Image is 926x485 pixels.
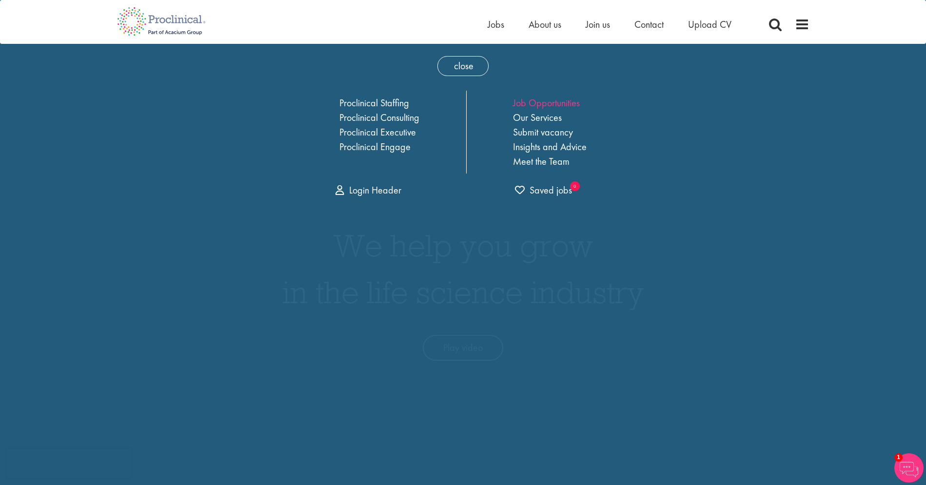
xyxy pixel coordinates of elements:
a: About us [529,18,561,31]
a: Contact [634,18,664,31]
img: Chatbot [894,453,924,483]
a: Proclinical Engage [339,140,411,153]
span: close [437,56,489,76]
a: Login Header [335,184,401,196]
a: Proclinical Executive [339,126,416,138]
a: Upload CV [688,18,731,31]
a: Meet the Team [513,155,570,168]
span: 1 [894,453,903,462]
a: Jobs [488,18,504,31]
a: Proclinical Consulting [339,111,419,124]
a: Join us [586,18,610,31]
a: Insights and Advice [513,140,587,153]
a: Submit vacancy [513,126,573,138]
a: Our Services [513,111,562,124]
span: Saved jobs [515,184,572,196]
a: Proclinical Staffing [339,97,409,109]
a: Job Opportunities [513,97,580,109]
sub: 0 [570,181,580,191]
a: 0 jobs in shortlist [515,183,572,197]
